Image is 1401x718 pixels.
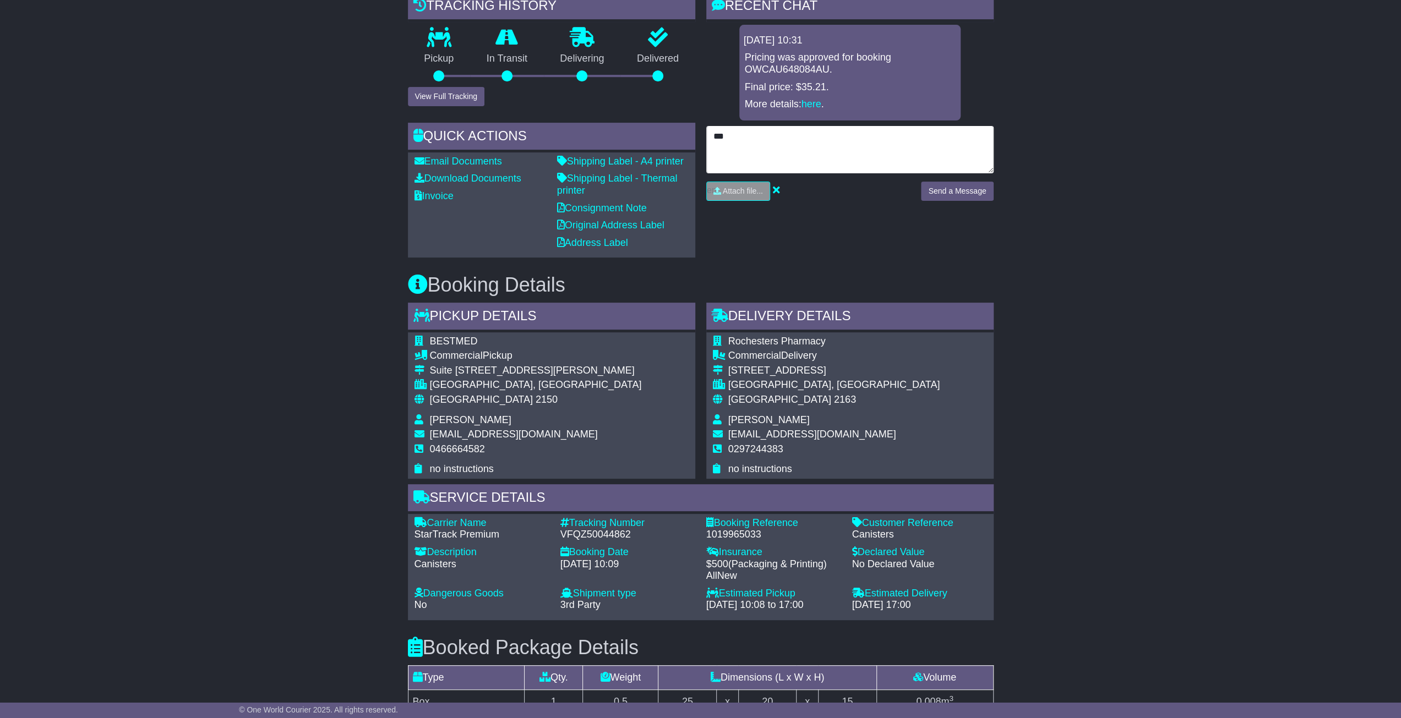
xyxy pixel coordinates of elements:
h3: Booked Package Details [408,637,994,659]
span: [EMAIL_ADDRESS][DOMAIN_NAME] [430,429,598,440]
span: [GEOGRAPHIC_DATA] [728,394,831,405]
div: [DATE] 17:00 [852,599,987,611]
p: More details: . [745,98,955,111]
div: Tracking Number [560,517,695,529]
td: Dimensions (L x W x H) [658,665,876,689]
h3: Booking Details [408,274,994,296]
div: [DATE] 10:31 [744,35,956,47]
span: 0466664582 [430,443,485,454]
div: Pickup [430,350,642,362]
span: 2150 [536,394,558,405]
span: 2163 [834,394,856,405]
span: [PERSON_NAME] [430,414,511,425]
td: Volume [876,665,993,689]
div: VFQZ50044862 [560,529,695,541]
div: Carrier Name [415,517,549,529]
div: Insurance [706,546,841,558]
span: [PERSON_NAME] [728,414,810,425]
a: Shipping Label - Thermal printer [557,173,678,196]
div: No Declared Value [852,558,987,571]
td: 1 [525,689,583,714]
a: here [802,98,821,109]
div: Delivery Details [706,303,994,332]
span: Commercial [728,350,781,361]
div: Quick Actions [408,123,695,152]
div: Declared Value [852,546,987,558]
a: Shipping Label - A4 printer [557,156,684,167]
td: Weight [583,665,658,689]
span: Rochesters Pharmacy [728,336,826,347]
div: AllNew [706,570,841,582]
div: Suite [STREET_ADDRESS][PERSON_NAME] [430,365,642,377]
td: 0.5 [583,689,658,714]
p: Final price: $35.21. [745,81,955,94]
a: Consignment Note [557,202,647,213]
td: 20 [738,689,797,714]
div: Estimated Pickup [706,588,841,600]
div: Booking Reference [706,517,841,529]
td: Type [408,665,525,689]
div: [DATE] 10:09 [560,558,695,571]
span: no instructions [430,463,494,474]
span: Packaging & Printing [732,558,824,569]
div: StarTrack Premium [415,529,549,541]
td: m [876,689,993,714]
td: 25 [658,689,717,714]
span: 0.008 [916,696,941,707]
td: x [797,689,818,714]
p: In Transit [470,53,544,65]
div: 1019965033 [706,529,841,541]
span: BESTMED [430,336,478,347]
p: Pickup [408,53,471,65]
div: $ ( ) [706,558,841,582]
span: [EMAIL_ADDRESS][DOMAIN_NAME] [728,429,896,440]
span: Commercial [430,350,483,361]
div: Service Details [408,484,994,514]
span: [GEOGRAPHIC_DATA] [430,394,533,405]
span: 3rd Party [560,599,601,610]
p: Delivering [544,53,621,65]
td: 15 [818,689,876,714]
span: 0297244383 [728,443,783,454]
td: Qty. [525,665,583,689]
span: © One World Courier 2025. All rights reserved. [239,705,398,714]
div: Estimated Delivery [852,588,987,600]
p: Pricing was approved for booking OWCAU648084AU. [745,52,955,75]
sup: 3 [949,694,953,703]
span: 500 [712,558,728,569]
div: [DATE] 10:08 to 17:00 [706,599,841,611]
div: Shipment type [560,588,695,600]
span: No [415,599,427,610]
div: [STREET_ADDRESS] [728,365,940,377]
a: Download Documents [415,173,521,184]
div: Canisters [852,529,987,541]
div: Canisters [415,558,549,571]
div: [GEOGRAPHIC_DATA], [GEOGRAPHIC_DATA] [430,379,642,391]
div: Dangerous Goods [415,588,549,600]
div: Description [415,546,549,558]
a: Address Label [557,237,628,248]
button: Send a Message [921,182,993,201]
div: Pickup Details [408,303,695,332]
button: View Full Tracking [408,87,484,106]
div: Customer Reference [852,517,987,529]
div: Booking Date [560,546,695,558]
span: no instructions [728,463,792,474]
td: Box [408,689,525,714]
td: x [717,689,738,714]
div: Delivery [728,350,940,362]
div: [GEOGRAPHIC_DATA], [GEOGRAPHIC_DATA] [728,379,940,391]
a: Original Address Label [557,220,664,231]
a: Invoice [415,190,454,201]
p: Delivered [620,53,695,65]
a: Email Documents [415,156,502,167]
